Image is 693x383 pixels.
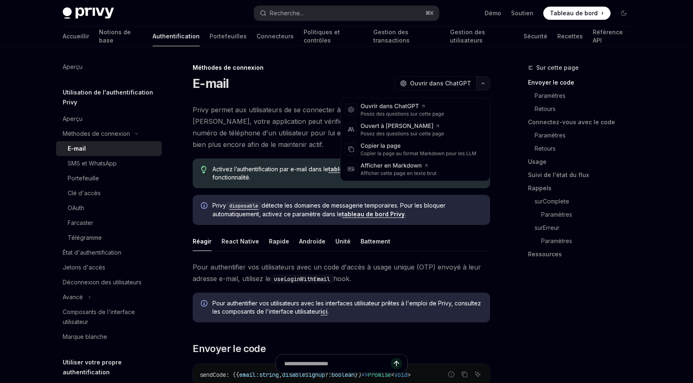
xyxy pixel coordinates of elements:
a: Paramètres [528,234,637,248]
font: Retours [535,145,556,152]
a: Recettes [557,26,583,46]
font: Battement [361,238,390,245]
a: Rappels [528,182,637,195]
font: Utilisation de l'authentification Privy [63,89,153,106]
font: Paramètres [535,132,566,139]
font: K [430,10,434,16]
a: Accueillir [63,26,89,46]
font: Recherche... [270,9,304,17]
font: Ouvert à [PERSON_NAME] [361,123,434,130]
a: Gestion des transactions [373,26,440,46]
a: Télégramme [56,230,162,245]
a: Portefeuille [56,171,162,186]
a: SMS et WhatsApp [56,156,162,171]
input: Poser une question... [284,355,391,373]
svg: Informations [201,300,209,308]
font: Aperçu [63,63,82,70]
font: Authentification [153,33,200,40]
img: logo sombre [63,7,114,19]
font: ⌘ [425,10,430,16]
font: Politiques et contrôles [304,28,340,44]
font: Suivi de l'état du flux [528,171,589,178]
font: Gestion des transactions [373,28,410,44]
a: Retours [528,142,637,155]
a: Retours [528,102,637,116]
font: Paramètres [535,92,566,99]
font: Ressources [528,251,562,258]
a: Jetons d'accès [56,260,162,275]
font: Accueillir [63,33,89,40]
svg: Informations [201,202,209,210]
font: Connectez-vous avec le code [528,118,615,125]
font: Connecteurs [257,33,294,40]
font: SMS et WhatsApp [68,160,117,167]
font: détecte les domaines de messagerie temporaires. Pour les bloquer automatiquement, activez ce para... [212,202,445,218]
a: Aperçu [56,59,162,74]
a: Marque blanche [56,329,162,344]
a: Aperçu [56,111,162,126]
a: Paramètres [528,129,637,142]
font: Androïde [299,238,325,245]
font: Unité [335,238,351,245]
button: Ouvrir la recherche [254,6,439,21]
a: tableau de bord Privy [342,210,405,218]
a: disposable [226,202,262,209]
font: Pour authentifier vos utilisateurs avec un code d'accès à usage unique (OTP) envoyé à leur adress... [193,263,481,283]
font: Copier la page [361,142,401,149]
font: Marque blanche [63,333,107,340]
font: . [405,210,406,218]
font: Rappels [528,184,552,191]
a: Composants de l'interface utilisateur [56,305,162,329]
a: Connectez-vous avec le code [528,116,637,129]
font: Télégramme [68,234,102,241]
font: Sécurité [523,33,547,40]
a: surErreur [528,221,637,234]
font: Posez des questions sur cette page [361,111,444,117]
font: Ouvrir dans ChatGPT [410,80,471,87]
font: Utiliser votre propre authentification [63,359,122,376]
a: ici [321,308,328,315]
a: Ressources [528,248,637,261]
font: Rapide [269,238,289,245]
font: Afficher en Markdown [361,162,422,169]
font: hook. [333,274,351,283]
font: Notions de base [99,28,131,44]
a: Paramètres [528,89,637,102]
button: Basculer la section Méthodes de connexion [56,126,162,141]
button: Envoyer un message [391,358,402,369]
a: Politiques et contrôles [304,26,363,46]
a: Référence API [593,26,630,46]
font: Privy permet aux utilisateurs de se connecter à votre application par SMS ou e-mail. Grâce à [PER... [193,106,485,149]
font: Référence API [593,28,623,44]
a: OAuth [56,201,162,215]
font: Copier la page au format Markdown pour les LLM [361,150,476,156]
font: Activez l’authentification par e-mail dans le [212,165,328,173]
font: Soutien [511,9,533,17]
font: Recettes [557,33,583,40]
a: Connecteurs [257,26,294,46]
font: OAuth [68,204,84,211]
a: Usage [528,155,637,168]
font: Usage [528,158,547,165]
font: surComplete [535,198,569,205]
code: disposable [226,202,262,210]
a: État d'authentification [56,245,162,260]
font: Clé d'accès [68,189,101,196]
a: tableau de bord Privy [328,165,391,173]
font: E-mail [193,76,229,91]
font: Gestion des utilisateurs [450,28,485,44]
font: Portefeuilles [210,33,247,40]
font: Pour authentifier vos utilisateurs avec les interfaces utilisateur prêtes à l'emploi de Privy, co... [212,300,481,315]
a: E-mail [56,141,162,156]
font: E-mail [68,145,86,152]
font: État d'authentification [63,249,121,256]
font: Aperçu [63,115,82,122]
font: Privy [212,202,226,209]
a: Portefeuilles [210,26,247,46]
svg: Conseil [201,166,207,173]
a: Tableau de bord [543,7,610,20]
font: Paramètres [541,211,572,218]
a: Envoyer le code [528,76,637,89]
